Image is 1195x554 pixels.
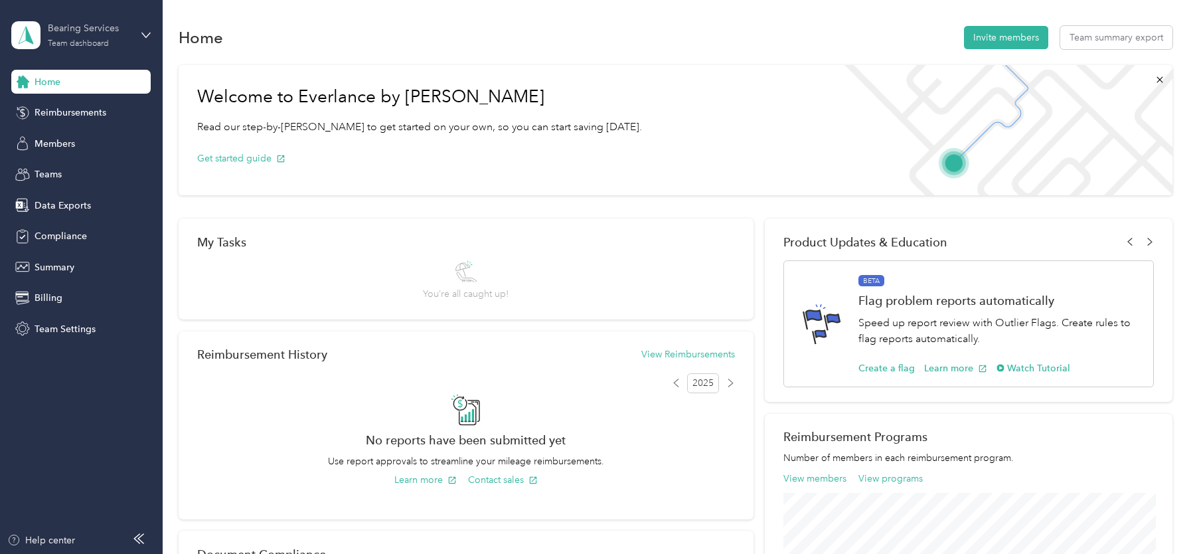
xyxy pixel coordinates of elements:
button: View Reimbursements [641,347,735,361]
img: Welcome to everlance [831,65,1172,195]
div: Bearing Services [48,21,131,35]
span: Home [35,75,60,89]
span: Billing [35,291,62,305]
span: Team Settings [35,322,96,336]
button: View members [783,472,846,486]
h1: Flag problem reports automatically [858,294,1139,308]
p: Use report approvals to streamline your mileage reimbursements. [197,454,735,468]
span: BETA [858,275,884,287]
button: Watch Tutorial [996,361,1070,375]
div: Team dashboard [48,40,109,48]
button: Contact sales [468,473,538,487]
button: Get started guide [197,151,285,165]
h2: Reimbursement History [197,347,327,361]
button: Invite members [964,26,1048,49]
button: Learn more [394,473,457,487]
span: You’re all caught up! [423,287,509,301]
span: Data Exports [35,199,91,213]
button: Team summary export [1060,26,1172,49]
button: Learn more [924,361,987,375]
button: View programs [858,472,923,486]
span: Compliance [35,229,87,243]
h2: Reimbursement Programs [783,430,1153,444]
p: Speed up report review with Outlier Flags. Create rules to flag reports automatically. [858,315,1139,347]
span: Product Updates & Education [783,235,947,249]
button: Help center [7,533,75,547]
h2: No reports have been submitted yet [197,433,735,447]
span: Teams [35,167,62,181]
button: Create a flag [858,361,915,375]
div: My Tasks [197,235,735,249]
span: 2025 [687,373,719,393]
h1: Welcome to Everlance by [PERSON_NAME] [197,86,642,108]
h1: Home [179,31,223,45]
span: Members [35,137,75,151]
span: Summary [35,260,74,274]
iframe: Everlance-gr Chat Button Frame [1121,480,1195,554]
p: Number of members in each reimbursement program. [783,451,1153,465]
p: Read our step-by-[PERSON_NAME] to get started on your own, so you can start saving [DATE]. [197,119,642,136]
span: Reimbursements [35,106,106,120]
